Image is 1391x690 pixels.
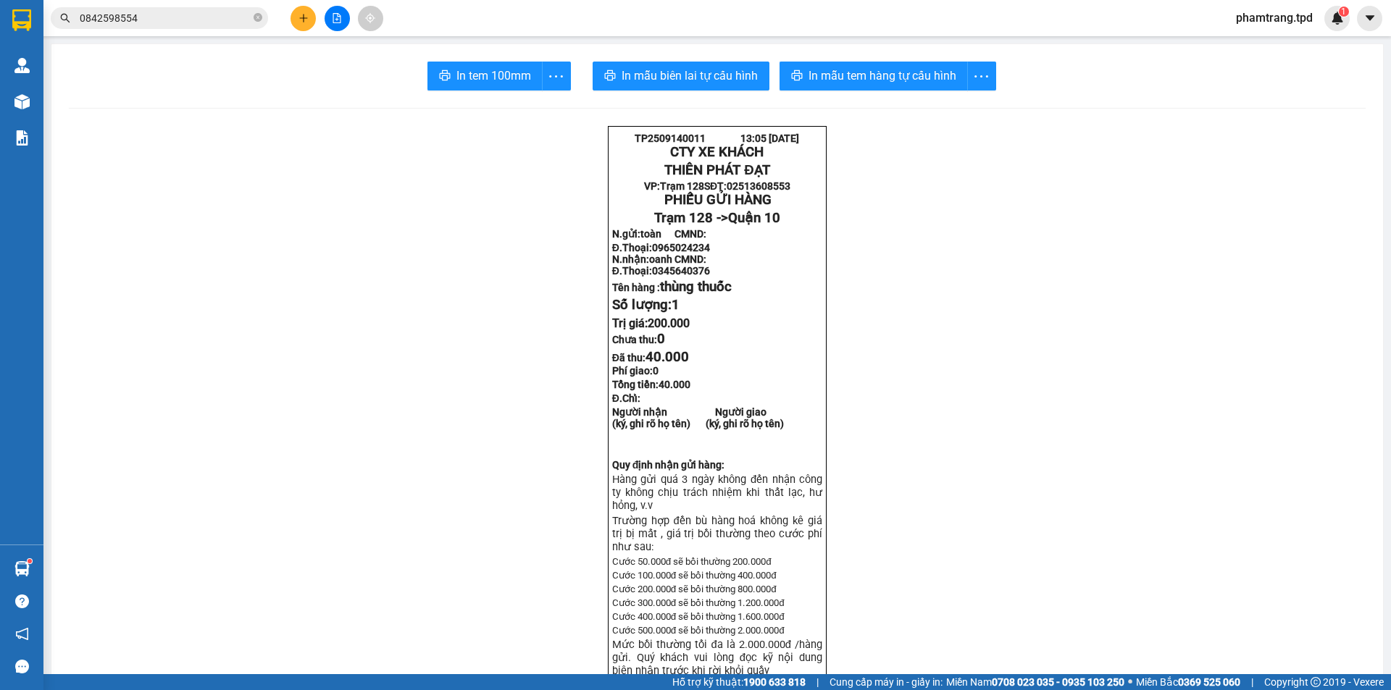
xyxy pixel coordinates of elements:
[15,627,29,641] span: notification
[1224,9,1324,27] span: phamtrang.tpd
[14,58,30,73] img: warehouse-icon
[427,62,543,91] button: printerIn tem 100mm
[612,625,785,636] span: Cước 500.000đ sẽ bồi thường 2.000.000đ
[332,13,342,23] span: file-add
[652,265,710,277] span: 0345640376
[1331,12,1344,25] img: icon-new-feature
[728,210,780,226] span: Quận 10
[593,62,769,91] button: printerIn mẫu biên lai tự cấu hình
[612,418,784,429] strong: (ký, ghi rõ họ tên) (ký, ghi rõ họ tên)
[646,349,689,365] span: 40.000
[743,676,806,688] strong: 1900 633 818
[254,12,262,25] span: close-circle
[652,242,710,253] span: 0965024234
[14,94,30,109] img: warehouse-icon
[439,70,451,83] span: printer
[612,514,822,553] span: Trường hợp đền bù hàng hoá không kê giá trị bị mất , giá trị bồi thường theo cước phí như sau:
[830,674,943,690] span: Cung cấp máy in - giấy in:
[542,62,571,91] button: more
[456,67,531,85] span: In tem 100mm
[660,180,704,192] span: Trạm 128
[946,674,1124,690] span: Miền Nam
[80,10,251,26] input: Tìm tên, số ĐT hoặc mã đơn
[612,379,690,390] span: Tổng tiền:
[657,331,665,347] span: 0
[291,6,316,31] button: plus
[543,67,570,85] span: more
[1128,679,1132,685] span: ⚪️
[612,253,706,265] strong: N.nhận:
[1357,6,1382,31] button: caret-down
[648,316,690,330] span: 200.000
[604,70,616,83] span: printer
[358,6,383,31] button: aim
[12,9,31,31] img: logo-vxr
[644,180,790,192] strong: VP: SĐT:
[672,674,806,690] span: Hỗ trợ kỹ thuật:
[769,132,799,144] span: [DATE]
[28,559,32,563] sup: 1
[254,13,262,22] span: close-circle
[612,242,710,253] strong: Đ.Thoại:
[791,70,803,83] span: printer
[780,62,968,91] button: printerIn mẫu tem hàng tự cấu hình
[664,162,769,178] strong: THIÊN PHÁT ĐẠT
[612,297,680,313] span: Số lượng:
[612,392,640,404] span: Đ.Chỉ:
[15,660,29,673] span: message
[15,594,29,608] span: question-circle
[968,67,995,85] span: more
[740,132,766,144] span: 13:05
[659,379,690,390] span: 40.000
[1136,674,1240,690] span: Miền Bắc
[816,674,819,690] span: |
[640,228,706,240] span: toàn CMND:
[967,62,996,91] button: more
[809,67,956,85] span: In mẫu tem hàng tự cấu hình
[672,297,680,313] span: 1
[670,144,764,160] strong: CTY XE KHÁCH
[660,279,732,295] span: thùng thuốc
[1251,674,1253,690] span: |
[612,584,777,594] span: Cước 200.000đ sẽ bồi thường 800.000đ
[1339,7,1349,17] sup: 1
[60,13,70,23] span: search
[365,13,375,23] span: aim
[1178,676,1240,688] strong: 0369 525 060
[612,556,772,567] span: Cước 50.000đ sẽ bồi thường 200.000đ
[612,638,822,677] span: Mức bồi thường tối đa là 2.000.000đ /hàng gửi. Quý khách vui lòng đọc kỹ nội dung biên nhận trước...
[1341,7,1346,17] span: 1
[612,597,785,608] span: Cước 300.000đ sẽ bồi thường 1.200.000đ
[653,365,659,376] span: 0
[298,13,309,23] span: plus
[612,459,725,471] strong: Quy định nhận gửi hàng:
[612,473,822,512] span: Hàng gửi quá 3 ngày không đến nhận công ty không chịu trách nhiệm khi thất lạc, hư hỏn...
[325,6,350,31] button: file-add
[612,365,659,376] strong: Phí giao:
[612,570,777,581] span: Cước 100.000đ sẽ bồi thường 400.000đ
[992,676,1124,688] strong: 0708 023 035 - 0935 103 250
[14,561,30,576] img: warehouse-icon
[654,210,780,226] span: Trạm 128 ->
[649,253,706,265] span: oanh CMND:
[612,282,732,293] strong: Tên hàng :
[727,180,790,192] span: 02513608553
[635,132,706,144] span: TP2509140011
[612,316,690,330] span: Trị giá:
[14,130,30,146] img: solution-icon
[612,352,689,363] strong: Đã thu:
[612,334,665,345] strong: Chưa thu:
[612,228,706,240] strong: N.gửi:
[612,406,766,418] strong: Người nhận Người giao
[1363,12,1377,25] span: caret-down
[612,265,710,277] strong: Đ.Thoại:
[622,67,758,85] span: In mẫu biên lai tự cấu hình
[612,611,785,622] span: Cước 400.000đ sẽ bồi thường 1.600.000đ
[1311,677,1321,687] span: copyright
[664,192,772,208] span: PHIẾU GỬI HÀNG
